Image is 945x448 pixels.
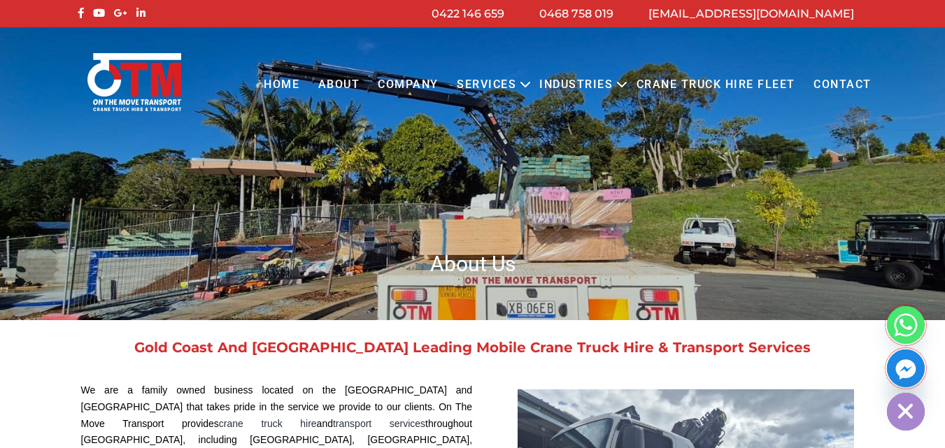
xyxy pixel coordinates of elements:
a: COMPANY [369,66,448,104]
a: About [308,66,369,104]
a: Crane Truck Hire Fleet [627,66,804,104]
img: Otmtransport [85,52,184,113]
a: crane truck hire [219,418,317,429]
a: Facebook_Messenger [887,349,925,387]
a: Home [255,66,308,104]
a: Gold Coast And [GEOGRAPHIC_DATA] Leading Mobile Crane Truck Hire & Transport Services [134,339,811,356]
a: Contact [804,66,881,104]
a: transport services [333,418,425,429]
a: 0422 146 659 [432,7,504,20]
a: Whatsapp [887,306,925,344]
a: [EMAIL_ADDRESS][DOMAIN_NAME] [648,7,854,20]
a: Industries [530,66,622,104]
h1: About Us [74,250,872,277]
a: Services [448,66,525,104]
a: 0468 758 019 [539,7,613,20]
